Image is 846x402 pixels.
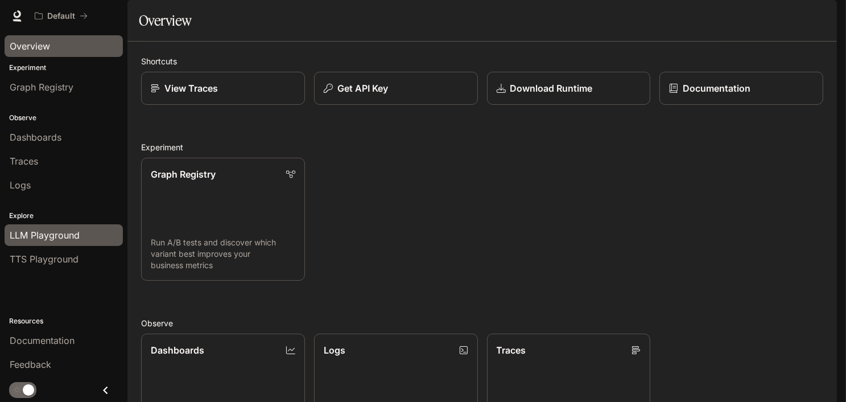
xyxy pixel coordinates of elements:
[151,343,204,357] p: Dashboards
[497,343,526,357] p: Traces
[141,141,823,153] h2: Experiment
[683,81,750,95] p: Documentation
[314,72,478,105] button: Get API Key
[487,72,651,105] a: Download Runtime
[141,72,305,105] a: View Traces
[30,5,93,27] button: All workspaces
[337,81,388,95] p: Get API Key
[141,317,823,329] h2: Observe
[151,237,295,271] p: Run A/B tests and discover which variant best improves your business metrics
[141,55,823,67] h2: Shortcuts
[659,72,823,105] a: Documentation
[141,158,305,281] a: Graph RegistryRun A/B tests and discover which variant best improves your business metrics
[139,9,192,32] h1: Overview
[164,81,218,95] p: View Traces
[510,81,593,95] p: Download Runtime
[151,167,216,181] p: Graph Registry
[47,11,75,21] p: Default
[324,343,345,357] p: Logs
